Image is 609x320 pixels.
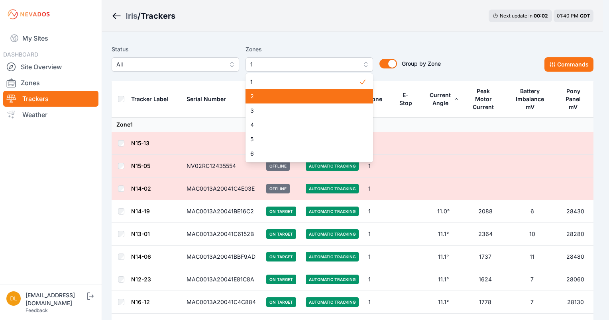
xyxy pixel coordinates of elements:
span: 5 [250,135,359,143]
div: 1 [246,73,373,162]
span: 2 [250,92,359,100]
span: 3 [250,107,359,115]
span: 1 [250,60,357,69]
span: 4 [250,121,359,129]
span: 6 [250,150,359,158]
span: 1 [250,78,359,86]
button: 1 [246,57,373,72]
